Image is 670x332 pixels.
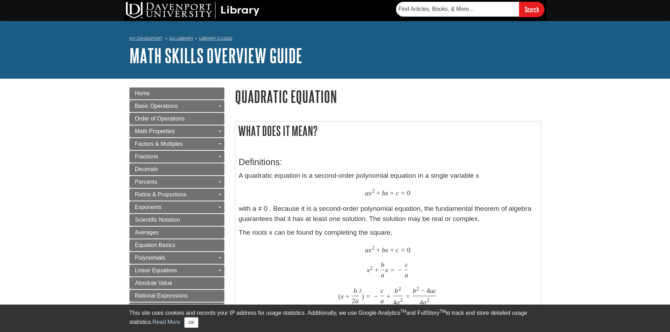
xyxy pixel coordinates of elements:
span: + [376,189,380,197]
span: c [396,246,399,254]
span: 2 [352,297,356,305]
a: Scientific Notation [129,214,224,226]
a: Polynomials [129,252,224,264]
span: Exponents [135,204,162,210]
span: b [381,261,384,269]
span: Factors & Multiples [135,141,183,147]
span: 2 [416,286,419,292]
span: a [396,298,400,306]
span: Absolute Value [135,280,172,286]
a: Order of Operations [129,113,224,125]
h1: Quadratic Equation [235,87,541,105]
span: + [345,292,349,300]
input: Find Articles, Books, & More... [396,2,519,17]
span: = [366,292,370,300]
span: c [396,189,399,197]
span: Order of Operations [135,116,185,122]
span: x [341,292,344,300]
span: = [401,189,405,197]
span: 4 [427,287,430,295]
span: Linear Equations [135,267,177,273]
span: Home [135,90,150,96]
span: b [353,287,357,295]
span: Ratios & Proportions [135,191,187,197]
span: 2 [400,297,403,303]
span: x [385,266,388,274]
span: a [405,271,408,279]
span: b [413,287,416,295]
img: DU Library [126,2,260,19]
a: Decimals [129,163,224,175]
span: = [401,246,405,254]
span: 2 [372,245,375,251]
span: 4 [393,298,396,306]
span: + [375,266,378,274]
span: c [405,261,408,269]
span: + [390,189,394,197]
a: Library Guides [199,36,232,41]
span: a [355,297,359,305]
span: Polynomials [135,255,165,261]
span: c [433,287,436,295]
span: a [381,271,384,279]
span: Fractions [135,154,158,160]
span: 0 [407,246,410,254]
sup: TM [440,309,446,314]
span: ( [338,292,340,300]
a: DU Library [169,36,193,41]
span: x [369,189,372,197]
input: Search [519,2,544,17]
a: Equation Basics [129,239,224,251]
span: Equation Basics [135,242,176,248]
a: Linear Equations [129,265,224,276]
a: Rational Expressions [129,290,224,302]
span: a [381,297,384,305]
span: 4 [420,298,423,306]
span: − [398,266,402,274]
span: 2 [427,297,429,303]
p: A quadratic equation is a second-order polynomial equation in a single variable x with a ≠ 0 . Be... [239,171,537,224]
span: + [390,246,394,254]
a: Percents [129,176,224,188]
sup: TM [400,309,406,314]
span: Math Properties [135,128,175,134]
span: b [395,287,398,295]
a: Math Properties [129,125,224,137]
a: Home [129,87,224,99]
span: 2 [398,286,401,292]
span: Rational Expressions [135,293,188,299]
span: Percents [135,179,157,185]
a: Basic Operations [129,100,224,112]
span: − [421,287,425,295]
a: Fractions [129,151,224,163]
span: = [406,292,410,300]
span: + [387,292,390,300]
span: x [385,189,389,197]
span: c [381,287,384,295]
span: 2 [370,265,373,271]
span: ) [362,292,364,300]
a: Roots & Radicals [129,302,224,314]
span: x [369,246,372,254]
a: Exponents [129,201,224,213]
span: Decimals [135,166,158,172]
nav: breadcrumb [129,34,541,45]
span: a [365,246,369,254]
a: Ratios & Proportions [129,189,224,201]
a: My Davenport [129,35,162,41]
span: x [385,246,389,254]
span: a [423,298,427,306]
span: x [366,266,370,274]
a: Absolute Value [129,277,224,289]
span: b [382,246,385,254]
a: Math Skills Overview Guide [129,45,302,66]
span: = [390,266,394,274]
h2: What does it mean? [235,122,541,140]
span: + [376,246,380,254]
span: a [365,189,369,197]
button: Close [184,317,198,328]
span: 2 [372,188,375,194]
form: Searches DU Library's articles, books, and more [396,2,544,17]
span: 0 [407,189,410,197]
a: Read More [152,319,180,325]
